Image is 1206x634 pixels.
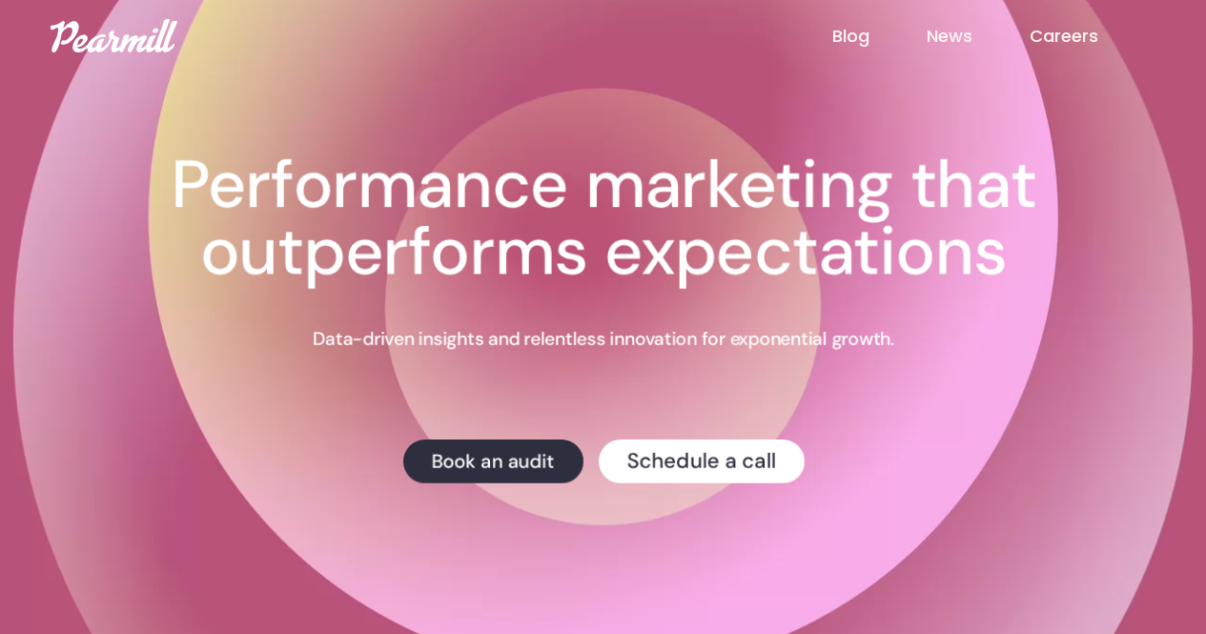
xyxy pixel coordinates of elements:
[402,439,583,482] a: Book an audit
[51,19,177,52] img: Pearmill logo
[927,24,1030,49] a: News
[111,152,1096,285] h1: Performance marketing that outperforms expectations
[598,439,804,482] a: Schedule a call
[1030,24,1155,49] a: Careers
[832,24,927,49] a: Blog
[313,327,893,352] p: Data-driven insights and relentless innovation for exponential growth.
